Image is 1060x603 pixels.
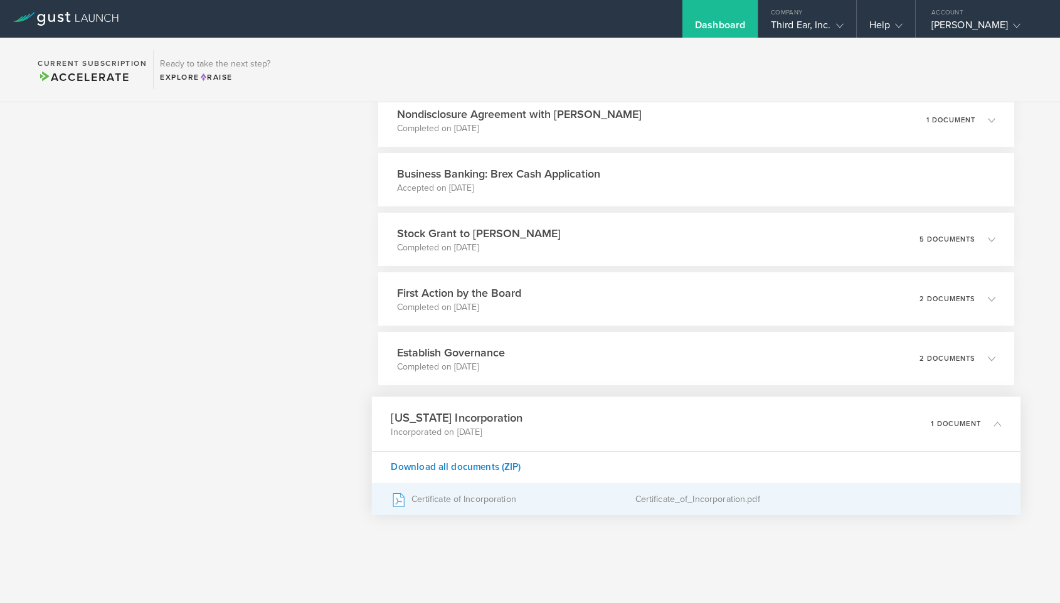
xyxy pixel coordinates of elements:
p: Completed on [DATE] [397,242,561,254]
p: Completed on [DATE] [397,301,521,314]
p: Completed on [DATE] [397,122,642,135]
p: 2 documents [920,355,975,362]
div: Third Ear, Inc. [771,19,844,38]
p: 1 document [926,117,975,124]
div: Help [869,19,903,38]
div: Download all documents (ZIP) [372,451,1020,483]
p: 2 documents [920,296,975,302]
div: Certificate of Incorporation [391,484,635,515]
h3: Stock Grant to [PERSON_NAME] [397,225,561,242]
div: Explore [160,72,270,83]
p: Accepted on [DATE] [397,182,600,195]
div: Dashboard [695,19,745,38]
p: Incorporated on [DATE] [391,426,522,439]
span: Accelerate [38,70,129,84]
div: Ready to take the next step?ExploreRaise [153,50,277,89]
h2: Current Subscription [38,60,147,67]
p: 1 document [931,420,981,427]
h3: Business Banking: Brex Cash Application [397,166,600,182]
h3: Nondisclosure Agreement with [PERSON_NAME] [397,106,642,122]
p: 5 documents [920,236,975,243]
h3: First Action by the Board [397,285,521,301]
h3: [US_STATE] Incorporation [391,409,522,426]
p: Completed on [DATE] [397,361,505,373]
div: [PERSON_NAME] [931,19,1038,38]
h3: Ready to take the next step? [160,60,270,68]
div: Certificate_of_Incorporation.pdf [635,484,1002,515]
span: Raise [199,73,233,82]
h3: Establish Governance [397,344,505,361]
